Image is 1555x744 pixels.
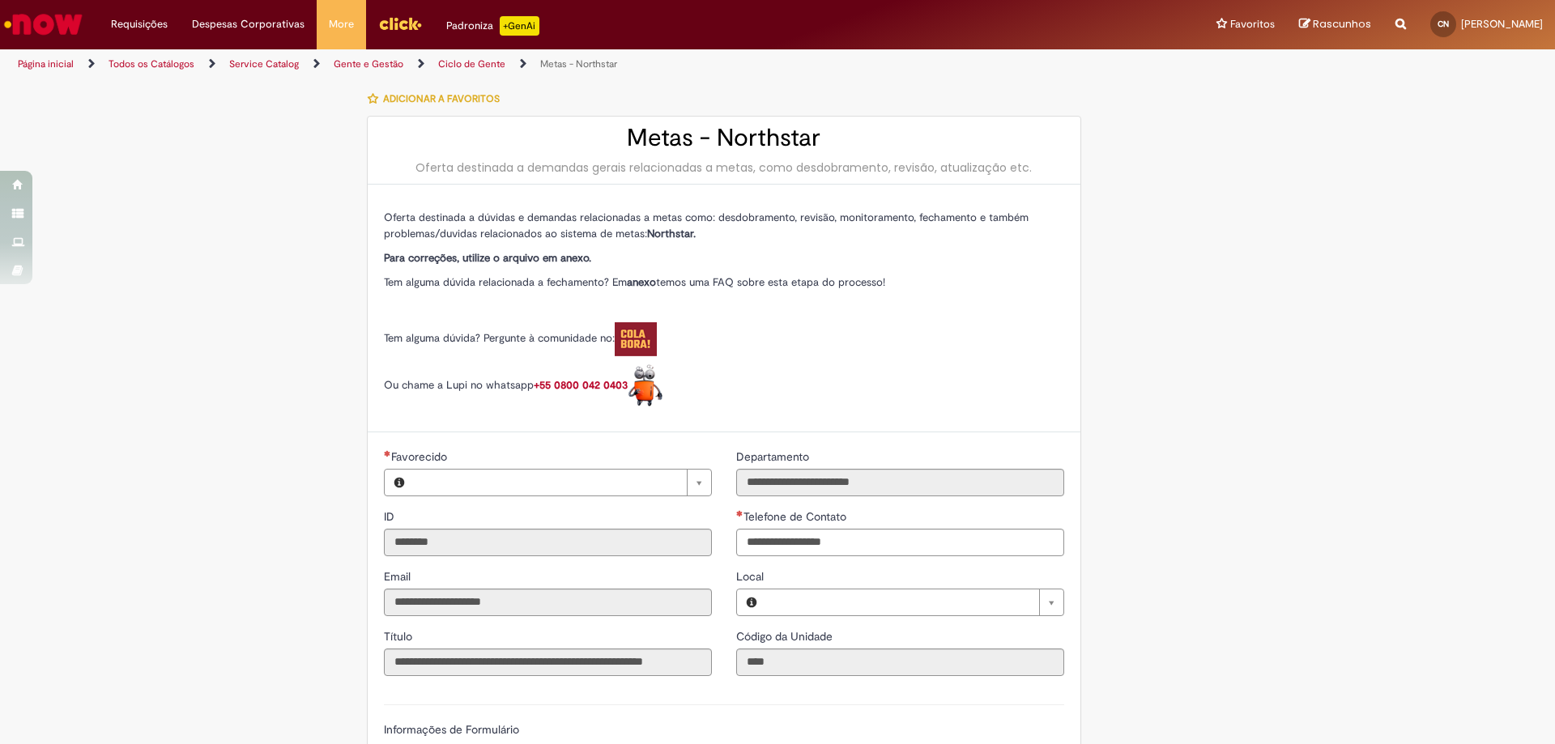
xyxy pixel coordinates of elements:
span: Oferta destinada a dúvidas e demandas relacionadas a metas como: desdobramento, revisão, monitora... [384,210,1029,240]
div: Padroniza [446,16,539,36]
span: Obrigatório Preenchido [736,510,743,517]
img: ServiceNow [2,8,85,40]
img: Colabora%20logo.pngx [615,322,657,356]
strong: anexo [627,275,656,289]
span: Despesas Corporativas [192,16,305,32]
span: Somente leitura - Email [384,569,414,584]
span: Somente leitura - ID [384,509,398,524]
span: Favoritos [1230,16,1275,32]
span: Telefone de Contato [743,509,850,524]
span: Requisições [111,16,168,32]
a: Metas - Northstar [540,57,617,70]
label: Somente leitura - Título [384,628,415,644]
span: Local [736,569,767,584]
strong: Northstar. [647,227,696,240]
span: Somente leitura - Departamento [736,449,812,464]
a: Rascunhos [1299,17,1371,32]
span: More [329,16,354,32]
a: Limpar campo Favorecido [414,470,711,495]
a: Service Catalog [229,57,299,70]
span: Somente leitura - Código da Unidade [736,629,836,644]
span: Adicionar a Favoritos [383,92,500,105]
label: Somente leitura - ID [384,508,398,525]
button: Favorecido, Visualizar este registro [385,470,414,495]
span: CN [1438,19,1449,29]
p: +GenAi [500,16,539,36]
input: ID [384,529,712,556]
span: Rascunhos [1313,16,1371,32]
img: click_logo_yellow_360x200.png [378,11,422,36]
label: Somente leitura - Email [384,568,414,585]
a: Ciclo de Gente [438,57,505,70]
input: Email [384,589,712,616]
input: Telefone de Contato [736,529,1064,556]
input: Departamento [736,469,1064,496]
input: Título [384,648,712,676]
h2: Metas - Northstar [384,125,1064,151]
span: Ou chame a Lupi no whatsapp [384,378,663,392]
a: Gente e Gestão [334,57,403,70]
label: Somente leitura - Departamento [736,449,812,465]
a: Página inicial [18,57,74,70]
ul: Trilhas de página [12,49,1025,79]
strong: Para correções, utilize o arquivo em anexo. [384,251,591,265]
a: Limpar campo Local [766,589,1063,615]
img: Lupi%20logo.pngx [628,364,663,407]
a: +55 0800 042 0403 [534,378,663,392]
label: Somente leitura - Código da Unidade [736,628,836,644]
input: Código da Unidade [736,648,1064,676]
span: Tem alguma dúvida relacionada a fechamento? Em temos uma FAQ sobre esta etapa do processo! [384,275,885,289]
span: Necessários - Favorecido [391,449,450,464]
div: Oferta destinada a demandas gerais relacionadas a metas, como desdobramento, revisão, atualização... [384,159,1064,176]
span: [PERSON_NAME] [1461,17,1543,31]
button: Adicionar a Favoritos [367,82,509,116]
span: Tem alguma dúvida? Pergunte à comunidade no: [384,331,657,345]
a: Colabora [615,331,657,345]
span: Somente leitura - Título [384,629,415,644]
button: Local, Visualizar este registro [737,589,766,615]
a: Todos os Catálogos [109,57,194,70]
label: Informações de Formulário [384,722,519,737]
span: Necessários [384,450,391,457]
